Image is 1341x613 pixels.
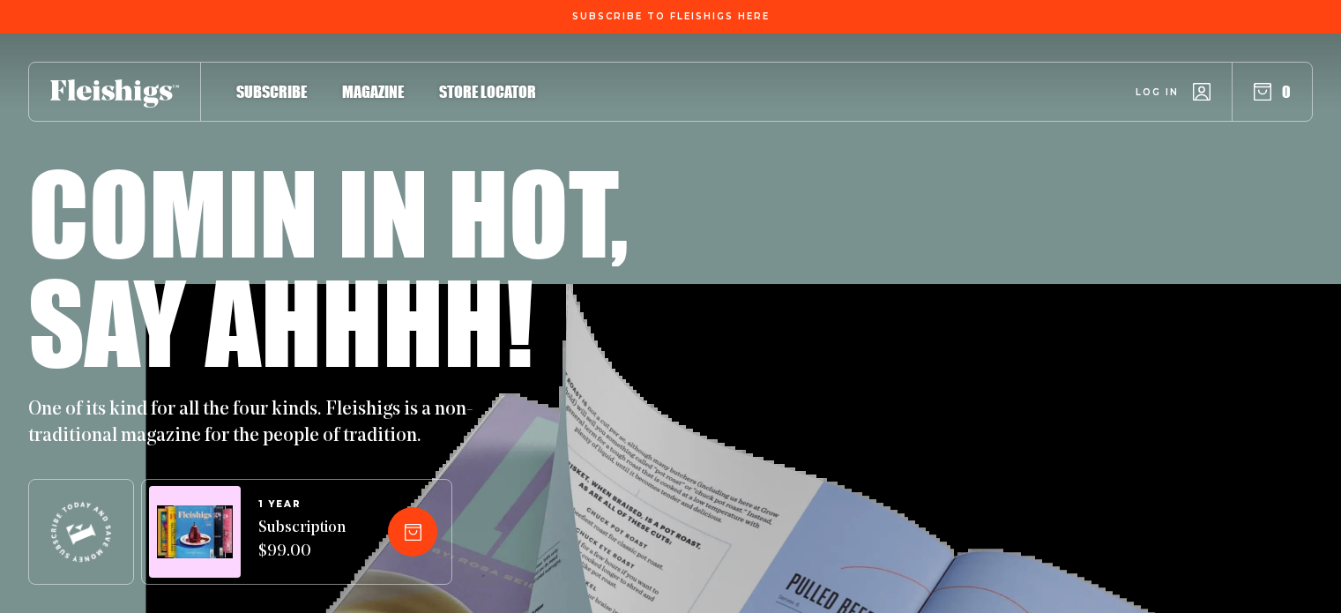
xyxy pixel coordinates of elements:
[1136,86,1179,99] span: Log in
[439,82,536,101] span: Store locator
[258,499,346,564] a: 1 YEARSubscription $99.00
[569,11,773,20] a: Subscribe To Fleishigs Here
[1136,83,1211,101] a: Log in
[342,82,404,101] span: Magazine
[258,499,346,510] span: 1 YEAR
[28,157,629,266] h1: Comin in hot,
[258,517,346,564] span: Subscription $99.00
[439,79,536,103] a: Store locator
[157,505,233,559] img: Magazines image
[28,266,533,376] h1: Say ahhhh!
[236,79,307,103] a: Subscribe
[236,82,307,101] span: Subscribe
[342,79,404,103] a: Magazine
[1254,82,1291,101] button: 0
[28,397,487,450] p: One of its kind for all the four kinds. Fleishigs is a non-traditional magazine for the people of...
[572,11,770,22] span: Subscribe To Fleishigs Here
